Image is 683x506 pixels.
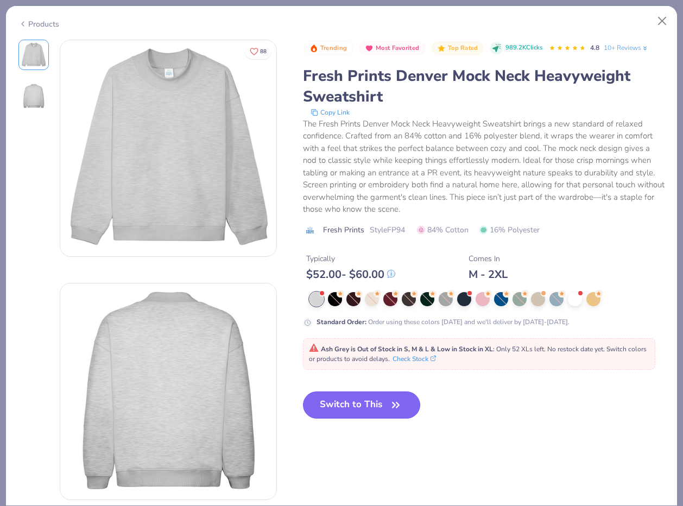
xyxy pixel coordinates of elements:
a: 10+ Reviews [604,43,649,53]
div: Products [18,18,59,30]
span: Trending [320,45,347,51]
div: The Fresh Prints Denver Mock Neck Heavyweight Sweatshirt brings a new standard of relaxed confide... [303,118,665,216]
div: Order using these colors [DATE] and we'll deliver by [DATE]-[DATE]. [317,317,570,327]
button: Close [652,11,673,31]
img: Most Favorited sort [365,44,374,53]
span: : Only 52 XLs left. No restock date yet. Switch colors or products to avoid delays. [309,345,647,363]
button: Badge Button [359,41,425,55]
button: Badge Button [304,41,353,55]
button: copy to clipboard [307,107,353,118]
div: M - 2XL [469,268,508,281]
span: 88 [260,49,267,54]
span: Fresh Prints [323,224,364,236]
div: Comes In [469,253,508,264]
button: Badge Button [432,41,484,55]
button: Switch to This [303,391,421,419]
button: Check Stock [393,354,436,364]
img: Back [60,283,276,499]
span: Top Rated [448,45,478,51]
span: 84% Cotton [417,224,469,236]
span: Most Favorited [376,45,419,51]
span: 4.8 [590,43,599,52]
img: Top Rated sort [437,44,446,53]
strong: Standard Order : [317,318,366,326]
div: Typically [306,253,395,264]
img: Trending sort [309,44,318,53]
img: Front [60,40,276,256]
span: 989.2K Clicks [505,43,542,53]
div: $ 52.00 - $ 60.00 [306,268,395,281]
img: Back [21,83,47,109]
div: Fresh Prints Denver Mock Neck Heavyweight Sweatshirt [303,66,665,107]
strong: Ash Grey is Out of Stock in S, M & L & Low in Stock in XL [321,345,493,353]
span: Style FP94 [370,224,405,236]
span: 16% Polyester [479,224,540,236]
img: Front [21,42,47,68]
div: 4.8 Stars [549,40,586,57]
img: brand logo [303,226,318,235]
button: Like [245,43,271,59]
